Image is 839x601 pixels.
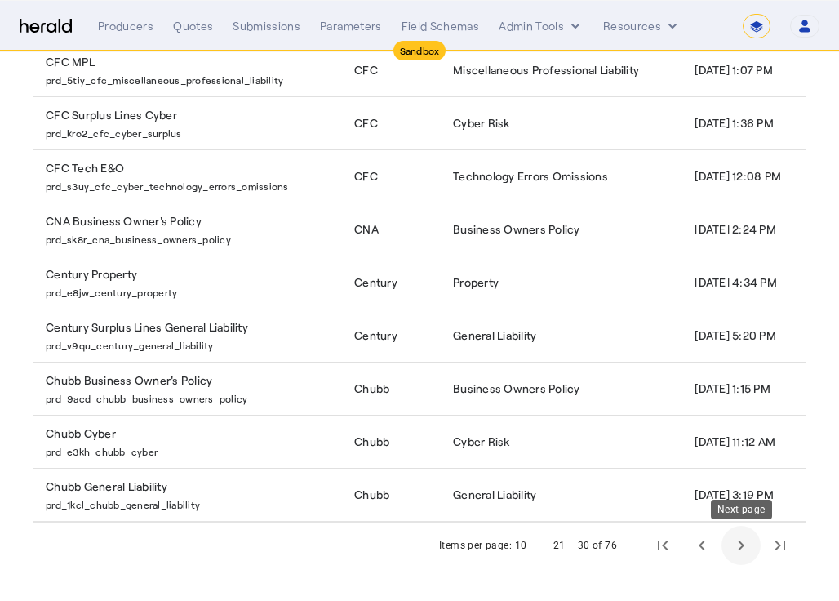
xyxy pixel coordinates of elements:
td: Property [440,256,681,309]
button: Previous page [682,526,721,565]
button: Next page [721,526,761,565]
p: prd_5tiy_cfc_miscellaneous_professional_liability [46,70,335,87]
p: prd_s3uy_cfc_cyber_technology_errors_omissions [46,176,335,193]
td: General Liability [440,309,681,362]
td: Business Owners Policy [440,203,681,256]
td: CFC Tech E&O [33,149,341,203]
td: [DATE] 12:08 PM [681,149,806,203]
td: Chubb Cyber [33,415,341,468]
td: [DATE] 3:19 PM [681,468,806,522]
td: CFC [341,43,440,96]
div: 21 – 30 of 76 [553,537,617,554]
button: First page [643,526,682,565]
td: CFC Surplus Lines Cyber [33,96,341,149]
p: prd_1kcl_chubb_general_liability [46,495,335,511]
p: prd_sk8r_cna_business_owners_policy [46,229,335,246]
td: Chubb [341,362,440,415]
td: Business Owners Policy [440,362,681,415]
button: internal dropdown menu [499,18,584,34]
td: Technology Errors Omissions [440,149,681,203]
td: CNA Business Owner's Policy [33,203,341,256]
td: Century [341,256,440,309]
div: Next page [711,500,772,519]
td: Century Surplus Lines General Liability [33,309,341,362]
button: Resources dropdown menu [603,18,681,34]
div: Submissions [233,18,300,34]
p: prd_kro2_cfc_cyber_surplus [46,123,335,140]
img: Herald Logo [20,19,72,34]
div: Quotes [173,18,213,34]
td: CNA [341,203,440,256]
p: prd_e8jw_century_property [46,283,335,299]
td: CFC [341,96,440,149]
td: [DATE] 2:24 PM [681,203,806,256]
p: prd_e3kh_chubb_cyber [46,442,335,458]
td: [DATE] 1:15 PM [681,362,806,415]
button: Last page [761,526,800,565]
td: CFC MPL [33,43,341,96]
td: [DATE] 4:34 PM [681,256,806,309]
div: Parameters [320,18,382,34]
div: Items per page: [439,537,512,554]
div: Producers [98,18,153,34]
td: Chubb [341,468,440,522]
td: Chubb Business Owner's Policy [33,362,341,415]
td: Century Property [33,256,341,309]
td: Miscellaneous Professional Liability [440,43,681,96]
div: Field Schemas [402,18,480,34]
td: CFC [341,149,440,203]
td: Century [341,309,440,362]
td: Cyber Risk [440,96,681,149]
td: Cyber Risk [440,415,681,468]
td: [DATE] 1:36 PM [681,96,806,149]
td: [DATE] 5:20 PM [681,309,806,362]
td: [DATE] 11:12 AM [681,415,806,468]
div: Sandbox [393,41,446,60]
p: prd_9acd_chubb_business_owners_policy [46,389,335,405]
div: 10 [515,537,527,554]
td: Chubb General Liability [33,468,341,522]
td: Chubb [341,415,440,468]
td: General Liability [440,468,681,522]
p: prd_v9qu_century_general_liability [46,336,335,352]
td: [DATE] 1:07 PM [681,43,806,96]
